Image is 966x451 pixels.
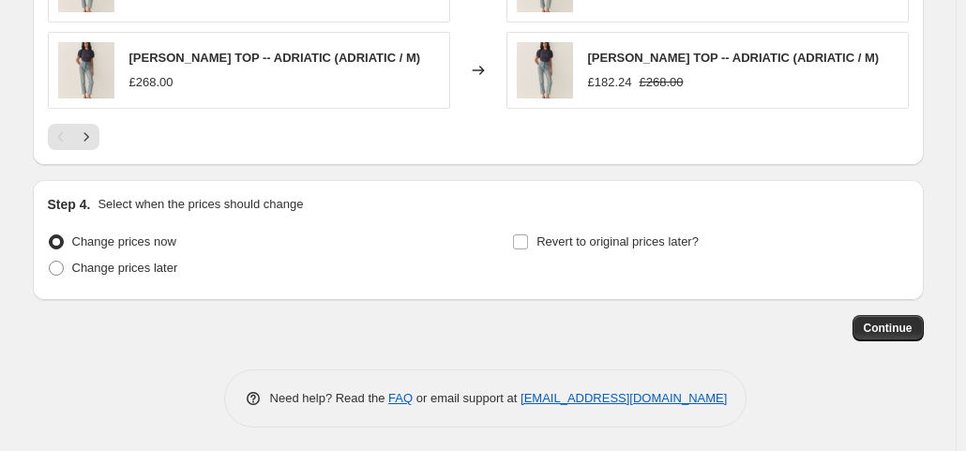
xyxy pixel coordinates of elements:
a: [EMAIL_ADDRESS][DOMAIN_NAME] [521,391,727,405]
div: £182.24 [588,73,632,92]
button: Continue [853,315,924,341]
button: Next [73,124,99,150]
span: Continue [864,321,913,336]
span: Change prices later [72,261,178,275]
img: ADELINETOP_ADRIATIC_02_80x.jpg [517,42,573,98]
p: Select when the prices should change [98,195,303,214]
span: or email support at [413,391,521,405]
nav: Pagination [48,124,99,150]
div: £268.00 [129,73,174,92]
strike: £268.00 [640,73,684,92]
img: ADELINETOP_ADRIATIC_02_80x.jpg [58,42,114,98]
span: [PERSON_NAME] TOP -- ADRIATIC (ADRIATIC / M) [588,51,880,65]
span: Need help? Read the [270,391,389,405]
h2: Step 4. [48,195,91,214]
span: Revert to original prices later? [536,234,699,248]
a: FAQ [388,391,413,405]
span: [PERSON_NAME] TOP -- ADRIATIC (ADRIATIC / M) [129,51,421,65]
span: Change prices now [72,234,176,248]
